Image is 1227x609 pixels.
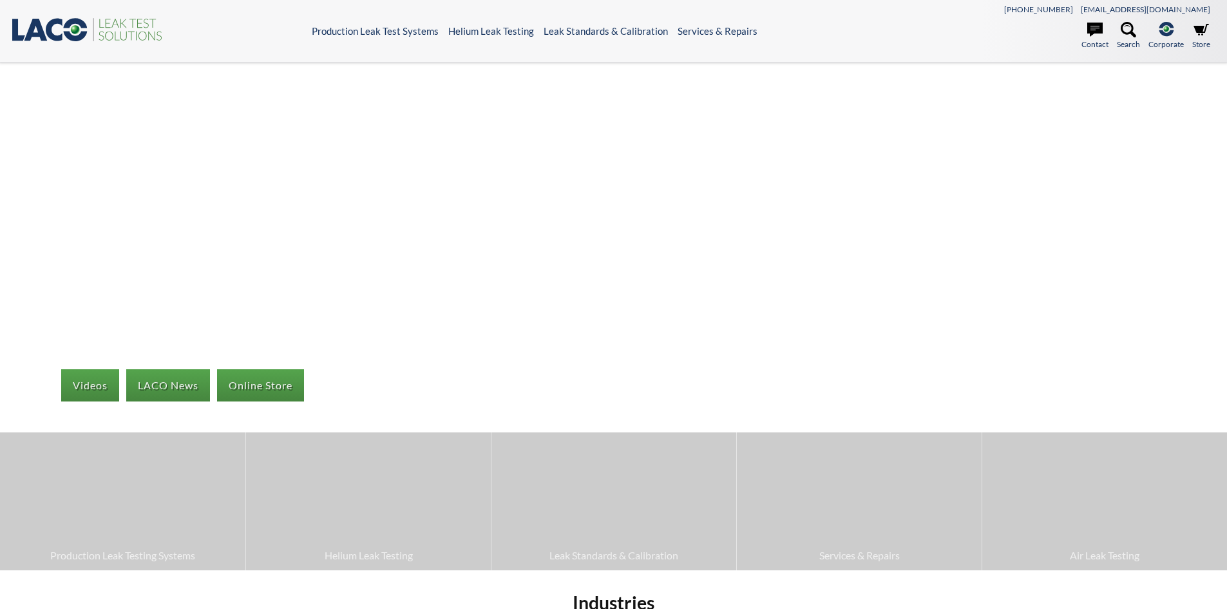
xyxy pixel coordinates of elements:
[1148,38,1184,50] span: Corporate
[252,547,484,564] span: Helium Leak Testing
[1081,5,1210,14] a: [EMAIL_ADDRESS][DOMAIN_NAME]
[743,547,975,564] span: Services & Repairs
[217,369,304,401] a: Online Store
[544,25,668,37] a: Leak Standards & Calibration
[989,547,1221,564] span: Air Leak Testing
[448,25,534,37] a: Helium Leak Testing
[312,25,439,37] a: Production Leak Test Systems
[982,432,1227,570] a: Air Leak Testing
[737,432,982,570] a: Services & Repairs
[491,432,736,570] a: Leak Standards & Calibration
[1117,22,1140,50] a: Search
[1004,5,1073,14] a: [PHONE_NUMBER]
[1192,22,1210,50] a: Store
[6,547,239,564] span: Production Leak Testing Systems
[678,25,757,37] a: Services & Repairs
[61,369,119,401] a: Videos
[1081,22,1108,50] a: Contact
[126,369,210,401] a: LACO News
[246,432,491,570] a: Helium Leak Testing
[498,547,730,564] span: Leak Standards & Calibration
